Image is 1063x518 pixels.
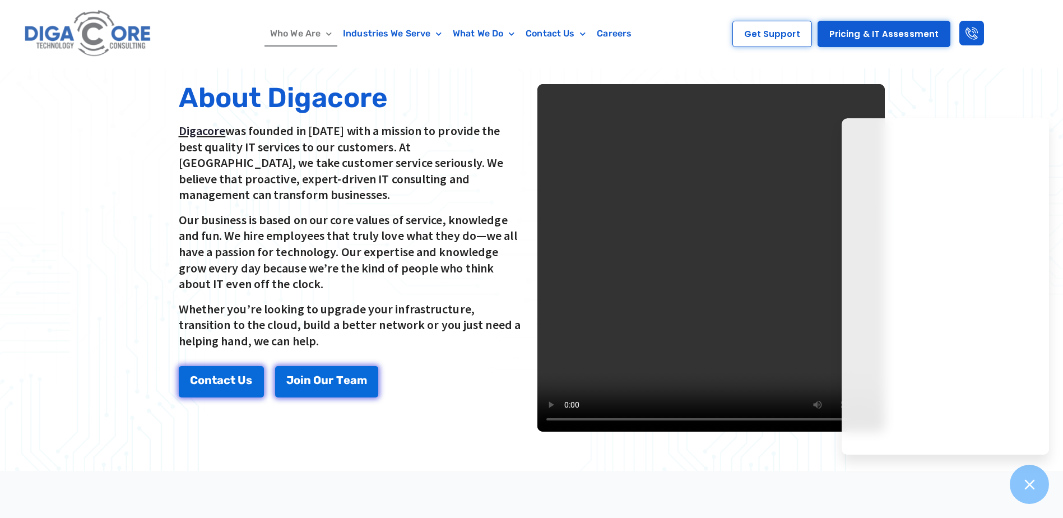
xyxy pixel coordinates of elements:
span: a [217,374,224,386]
a: Contact Us [179,366,264,397]
span: e [343,374,350,386]
span: J [286,374,294,386]
p: Whether you’re looking to upgrade your infrastructure, transition to the cloud, build a better ne... [179,301,526,349]
iframe: Chatgenie Messenger [842,118,1049,455]
span: u [321,374,328,386]
span: s [246,374,252,386]
a: Industries We Serve [337,21,447,47]
span: t [212,374,217,386]
span: o [198,374,205,386]
a: What We Do [447,21,520,47]
h2: About Digacore [179,84,526,112]
span: C [190,374,198,386]
a: Join Our Team [275,366,378,397]
a: Contact Us [520,21,591,47]
a: Pricing & IT Assessment [818,21,950,47]
img: Digacore logo 1 [21,6,155,62]
span: n [304,374,311,386]
a: Who We Are [264,21,337,47]
span: t [230,374,235,386]
a: Careers [591,21,637,47]
p: Our business is based on our core values of service, knowledge and fun. We hire employees that tr... [179,212,526,292]
nav: Menu [209,21,693,47]
span: n [205,374,212,386]
span: Pricing & IT Assessment [829,30,939,38]
a: Digacore [179,123,226,138]
span: c [224,374,230,386]
span: Get Support [744,30,800,38]
span: r [328,374,333,386]
span: O [313,374,321,386]
span: o [294,374,300,386]
a: Get Support [732,21,812,47]
span: m [357,374,367,386]
span: i [300,374,304,386]
span: U [238,374,246,386]
p: was founded in [DATE] with a mission to provide the best quality IT services to our customers. At... [179,123,526,203]
span: a [350,374,357,386]
span: T [336,374,343,386]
